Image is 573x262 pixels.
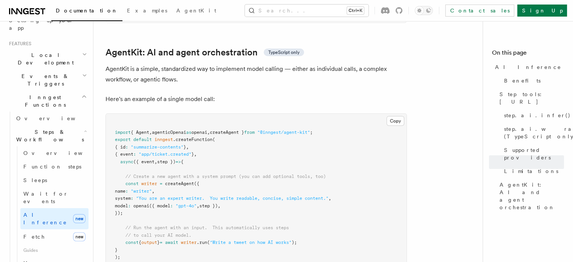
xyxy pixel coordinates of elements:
[13,112,89,125] a: Overview
[125,181,139,186] span: const
[131,196,133,201] span: :
[199,203,218,208] span: step })
[172,2,221,20] a: AgentKit
[133,137,152,142] span: default
[197,240,207,245] span: .run
[181,240,197,245] span: writer
[125,240,139,245] span: const
[127,8,167,14] span: Examples
[115,203,128,208] span: model
[131,188,152,194] span: "writer"
[136,196,329,201] span: "You are an expert writer. You write readable, concise, simple content."
[20,160,89,173] a: Function steps
[56,8,118,14] span: Documentation
[497,87,564,109] a: Step tools: [URL]
[504,77,541,84] span: Benefits
[501,143,564,164] a: Supported providers
[23,150,101,156] span: Overview
[6,51,82,66] span: Local Development
[504,146,564,161] span: Supported providers
[191,130,207,135] span: openai
[73,232,86,241] span: new
[165,240,178,245] span: await
[23,164,81,170] span: Function steps
[176,8,216,14] span: AgentKit
[13,125,89,146] button: Steps & Workflows
[244,130,255,135] span: from
[347,7,364,14] kbd: Ctrl+K
[501,74,564,87] a: Benefits
[176,203,197,208] span: "gpt-4o"
[131,144,183,150] span: "summarize-contents"
[176,159,181,164] span: =>
[51,2,122,21] a: Documentation
[504,167,558,175] span: Limitations
[131,130,149,135] span: { Agent
[115,137,131,142] span: export
[115,152,133,157] span: { event
[115,254,120,260] span: );
[207,240,210,245] span: (
[13,128,84,143] span: Steps & Workflows
[183,144,186,150] span: }
[186,144,189,150] span: ,
[6,90,89,112] button: Inngest Functions
[170,203,173,208] span: :
[125,225,289,230] span: // Run the agent with an input. This automatically uses steps
[445,5,514,17] a: Contact sales
[20,244,89,256] span: Guides
[125,144,128,150] span: :
[245,5,368,17] button: Search...Ctrl+K
[160,181,162,186] span: =
[115,144,125,150] span: { id
[20,173,89,187] a: Sleeps
[139,152,191,157] span: "app/ticket.created"
[152,130,186,135] span: agenticOpenai
[105,64,407,85] p: AgentKit is a simple, standardized way to implement model calling — either as individual calls, a...
[495,63,561,71] span: AI Inference
[115,210,123,216] span: });
[23,191,68,204] span: Wait for events
[105,47,304,58] a: AgentKit: AI and agent orchestrationTypeScript only
[141,240,157,245] span: output
[122,2,172,20] a: Examples
[6,69,89,90] button: Events & Triggers
[6,72,82,87] span: Events & Triggers
[218,203,220,208] span: ,
[6,41,31,47] span: Features
[115,130,131,135] span: import
[194,181,199,186] span: ({
[23,234,45,240] span: Fetch
[6,48,89,69] button: Local Development
[415,6,433,15] button: Toggle dark mode
[500,90,564,106] span: Step tools: [URL]
[115,188,125,194] span: name
[128,203,131,208] span: :
[154,159,157,164] span: ,
[16,115,94,121] span: Overview
[152,188,154,194] span: ,
[6,14,89,35] a: Setting up your app
[194,152,197,157] span: ,
[139,240,141,245] span: {
[257,130,310,135] span: "@inngest/agent-kit"
[387,116,404,126] button: Copy
[210,240,292,245] span: "Write a tweet on how AI works"
[23,177,47,183] span: Sleeps
[181,159,183,164] span: {
[20,146,89,160] a: Overview
[492,48,564,60] h4: On this page
[6,93,81,109] span: Inngest Functions
[20,208,89,229] a: AI Inferencenew
[105,94,407,104] p: Here's an example of a single model call:
[492,60,564,74] a: AI Inference
[157,159,176,164] span: step })
[173,137,212,142] span: .createFunction
[212,137,215,142] span: (
[125,188,128,194] span: :
[20,187,89,208] a: Wait for events
[268,49,299,55] span: TypeScript only
[191,152,194,157] span: }
[154,137,173,142] span: inngest
[73,214,86,223] span: new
